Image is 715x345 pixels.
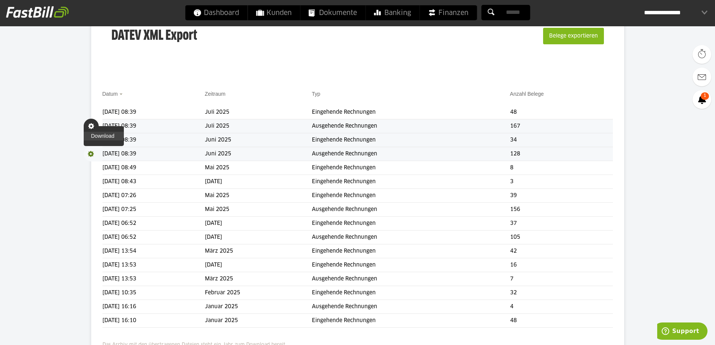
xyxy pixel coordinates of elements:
td: [DATE] [205,217,312,231]
td: 4 [510,300,613,314]
a: Download [84,132,124,140]
td: Eingehende Rechnungen [312,286,510,300]
td: Eingehende Rechnungen [312,244,510,258]
td: [DATE] 08:49 [102,161,205,175]
td: Februar 2025 [205,286,312,300]
td: Juli 2025 [205,119,312,133]
td: [DATE] [205,175,312,189]
td: 156 [510,203,613,217]
img: fastbill_logo_white.png [6,6,69,18]
td: 39 [510,189,613,203]
td: [DATE] 08:39 [102,147,205,161]
td: 3 [510,175,613,189]
td: Eingehende Rechnungen [312,105,510,119]
td: Eingehende Rechnungen [312,217,510,231]
span: Dokumente [309,5,357,20]
td: 34 [510,133,613,147]
td: Ausgehende Rechnungen [312,147,510,161]
td: [DATE] 08:43 [102,175,205,189]
a: Zeitraum [205,91,226,97]
td: [DATE] 08:39 [102,119,205,133]
span: Finanzen [428,5,468,20]
a: Anzahl Belege [510,91,544,97]
td: Ausgehende Rechnungen [312,231,510,244]
td: Eingehende Rechnungen [312,133,510,147]
td: Mai 2025 [205,203,312,217]
td: 128 [510,147,613,161]
td: 105 [510,231,613,244]
td: Eingehende Rechnungen [312,189,510,203]
td: [DATE] 06:52 [102,217,205,231]
td: März 2025 [205,272,312,286]
td: [DATE] 06:52 [102,231,205,244]
a: Datum [102,91,118,97]
td: [DATE] [205,258,312,272]
td: [DATE] 16:10 [102,314,205,328]
a: Finanzen [420,5,477,20]
td: Mai 2025 [205,189,312,203]
td: Eingehende Rechnungen [312,175,510,189]
span: Banking [374,5,411,20]
td: 37 [510,217,613,231]
a: Kunden [248,5,300,20]
td: Januar 2025 [205,314,312,328]
a: Dokumente [300,5,365,20]
td: 16 [510,258,613,272]
td: 8 [510,161,613,175]
td: Ausgehende Rechnungen [312,300,510,314]
button: Belege exportieren [543,28,604,44]
td: 7 [510,272,613,286]
td: Juni 2025 [205,147,312,161]
h3: DATEV XML Export [111,12,197,60]
a: Banking [366,5,419,20]
td: Ausgehende Rechnungen [312,119,510,133]
td: Juli 2025 [205,105,312,119]
td: [DATE] 10:35 [102,286,205,300]
td: 42 [510,244,613,258]
span: Dashboard [193,5,239,20]
td: Ausgehende Rechnungen [312,203,510,217]
td: Eingehende Rechnungen [312,258,510,272]
a: 1 [692,90,711,109]
td: [DATE] 07:25 [102,203,205,217]
td: 48 [510,105,613,119]
td: März 2025 [205,244,312,258]
td: [DATE] 13:53 [102,258,205,272]
td: Ausgehende Rechnungen [312,272,510,286]
td: Januar 2025 [205,300,312,314]
td: [DATE] 07:26 [102,189,205,203]
td: [DATE] 16:16 [102,300,205,314]
td: [DATE] 08:39 [102,105,205,119]
img: sort_desc.gif [119,93,124,95]
td: [DATE] 13:53 [102,272,205,286]
span: 1 [701,92,709,100]
td: [DATE] 08:39 [102,133,205,147]
td: Mai 2025 [205,161,312,175]
a: Dashboard [185,5,247,20]
td: Eingehende Rechnungen [312,314,510,328]
td: 167 [510,119,613,133]
td: [DATE] [205,231,312,244]
td: 48 [510,314,613,328]
iframe: Öffnet ein Widget, in dem Sie weitere Informationen finden [657,322,707,341]
td: 32 [510,286,613,300]
a: Typ [312,91,321,97]
td: [DATE] 13:54 [102,244,205,258]
td: Eingehende Rechnungen [312,161,510,175]
td: Juni 2025 [205,133,312,147]
span: Kunden [256,5,292,20]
